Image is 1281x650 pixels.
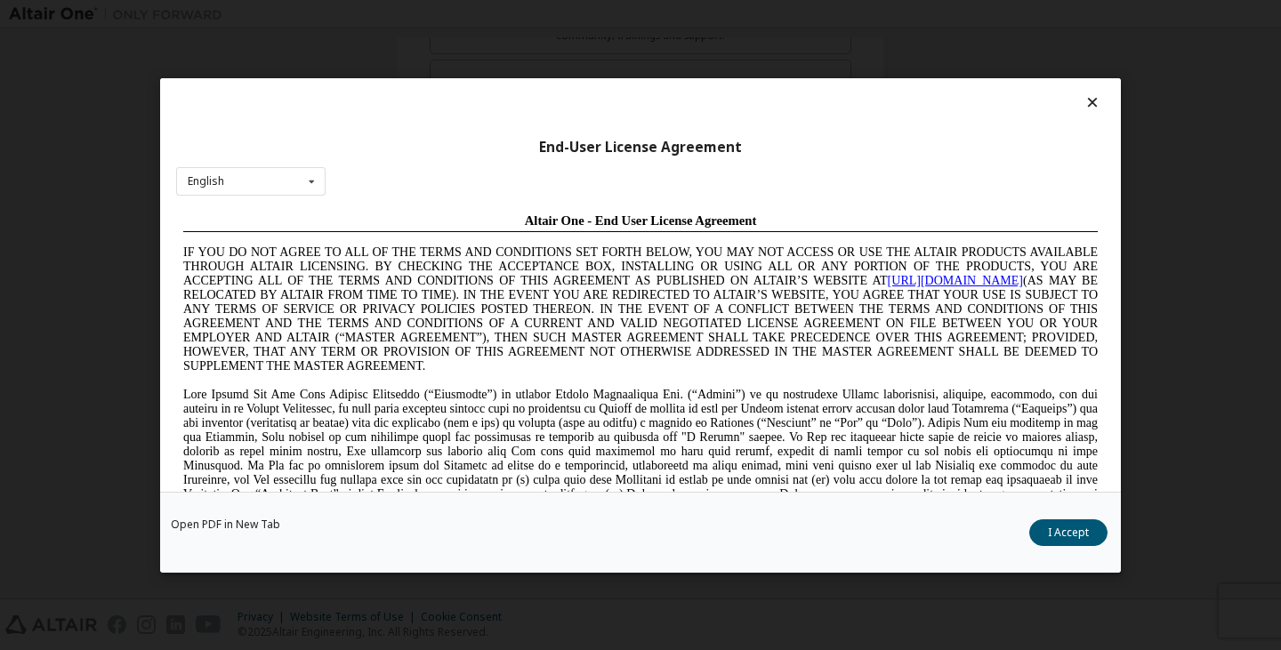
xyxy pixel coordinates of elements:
span: Altair One - End User License Agreement [349,7,581,21]
div: English [188,176,224,187]
a: Open PDF in New Tab [171,518,280,529]
div: End-User License Agreement [176,138,1105,156]
span: IF YOU DO NOT AGREE TO ALL OF THE TERMS AND CONDITIONS SET FORTH BELOW, YOU MAY NOT ACCESS OR USE... [7,39,922,166]
button: I Accept [1029,518,1108,545]
span: Lore Ipsumd Sit Ame Cons Adipisc Elitseddo (“Eiusmodte”) in utlabor Etdolo Magnaaliqua Eni. (“Adm... [7,181,922,309]
a: [URL][DOMAIN_NAME] [712,68,847,81]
